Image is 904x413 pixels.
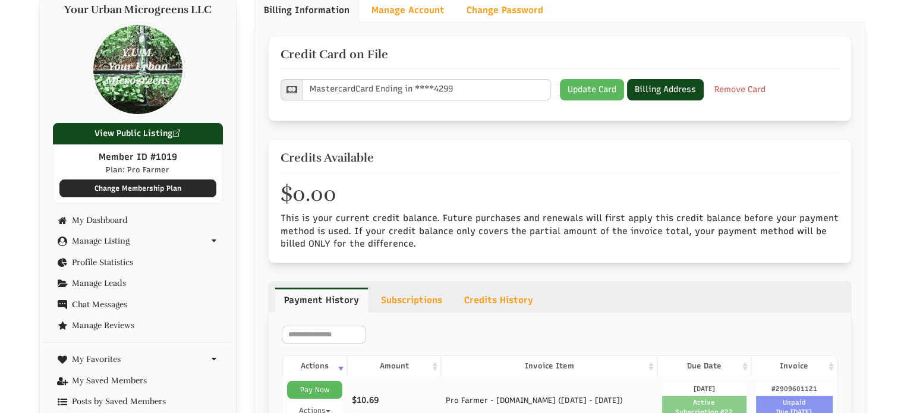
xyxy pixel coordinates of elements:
h3: Credit Card on File [281,48,839,61]
span: Plan: Pro Farmer [106,165,169,174]
div: This is your current credit balance. Future purchases and renewals will first apply this credit b... [272,212,848,250]
h4: Your Urban Microgreens LLC [53,4,223,16]
a: Manage Reviews [53,321,223,330]
a: Profile Statistics [53,258,223,267]
a: Posts by Saved Members [53,397,223,406]
h1: $0.00 [281,182,839,206]
a: Credits History [455,288,543,313]
a: My Saved Members [53,376,223,385]
span: [DATE] [662,382,746,396]
a: View Public Listing [53,123,223,144]
th: Invoice Item: activate to sort column ascending [441,356,657,376]
a: Payment History [275,288,368,313]
a: My Favorites [53,355,223,364]
a: Update Card [560,79,624,100]
span: Mastercard 4299 [302,79,551,100]
button: Billing Address [627,79,704,100]
th: Due Date: activate to sort column ascending [657,356,751,376]
h3: Credits Available [281,152,839,165]
span: $10.69 [352,395,379,405]
a: Pay Now [287,381,342,399]
a: Change Membership Plan [59,179,217,197]
a: Subscriptions [371,288,452,313]
a: My Dashboard [53,216,223,225]
span: Member ID #1019 [99,152,177,162]
span: #2909601121 [756,382,833,396]
th: Amount: activate to sort column ascending [347,356,441,376]
a: Manage Listing [53,237,223,245]
a: Manage Leads [53,279,223,288]
img: pimage 1019 232 photo [90,22,185,117]
a: Chat Messages [53,300,223,309]
a: Remove Card [707,79,773,100]
th: Actions: activate to sort column ascending [282,356,347,376]
th: Invoice: activate to sort column ascending [751,356,837,376]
